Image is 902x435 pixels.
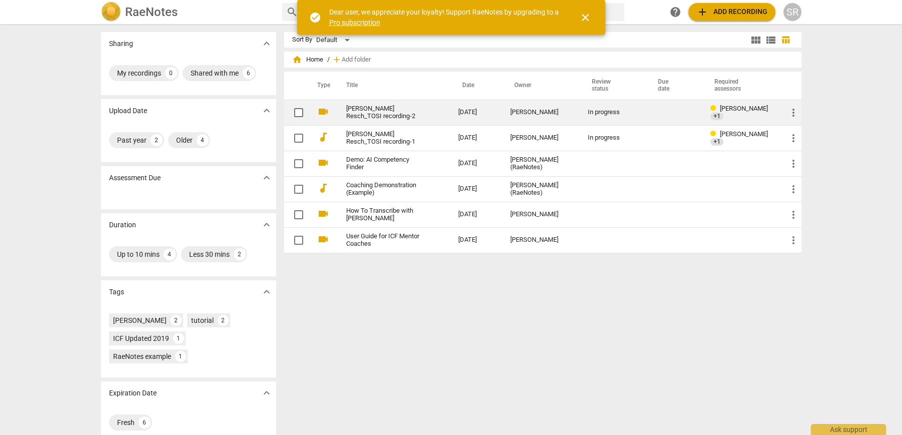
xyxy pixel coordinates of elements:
[669,6,681,18] span: help
[580,72,646,100] th: Review status
[510,134,572,142] div: [PERSON_NAME]
[588,109,638,116] div: In progress
[261,38,273,50] span: expand_more
[101,2,121,22] img: Logo
[329,7,561,28] div: Dear user, we appreciate your loyalty! Support RaeNotes by upgrading to a
[317,208,329,220] span: videocam
[292,36,312,44] div: Sort By
[309,12,321,24] span: check_circle
[117,417,135,427] div: Fresh
[189,249,230,259] div: Less 30 mins
[346,207,422,222] a: How To Transcribe with [PERSON_NAME]
[510,236,572,244] div: [PERSON_NAME]
[197,134,209,146] div: 4
[113,315,167,325] div: [PERSON_NAME]
[750,34,762,46] span: view_module
[164,248,176,260] div: 4
[450,100,502,125] td: [DATE]
[259,36,274,51] button: Show more
[720,130,768,138] span: [PERSON_NAME]
[259,217,274,232] button: Show more
[346,233,422,248] a: User Guide for ICF Mentor Coaches
[696,6,767,18] span: Add recording
[787,183,799,195] span: more_vert
[696,6,708,18] span: add
[346,156,422,171] a: Demo: AI Competency Finder
[259,385,274,400] button: Show more
[171,315,182,326] div: 2
[173,333,184,344] div: 1
[316,32,353,48] div: Default
[787,107,799,119] span: more_vert
[259,170,274,185] button: Show more
[151,134,163,146] div: 2
[765,34,777,46] span: view_list
[510,211,572,218] div: [PERSON_NAME]
[261,105,273,117] span: expand_more
[286,6,298,18] span: search
[346,131,422,146] a: [PERSON_NAME] Resch_TOSI recording-1
[234,248,246,260] div: 2
[259,284,274,299] button: Show more
[317,106,329,118] span: videocam
[510,109,572,116] div: [PERSON_NAME]
[573,6,597,30] button: Close
[125,5,178,19] h2: RaeNotes
[702,72,779,100] th: Required assessors
[778,33,793,48] button: Table view
[666,3,684,21] a: Help
[787,158,799,170] span: more_vert
[191,315,214,325] div: tutorial
[317,233,329,245] span: videocam
[327,56,330,64] span: /
[450,72,502,100] th: Date
[342,56,371,64] span: Add folder
[748,33,763,48] button: Tile view
[109,287,124,297] p: Tags
[117,68,161,78] div: My recordings
[710,105,720,112] span: Review status: in progress
[787,234,799,246] span: more_vert
[781,35,790,45] span: table_chart
[243,67,255,79] div: 6
[176,135,193,145] div: Older
[292,55,302,65] span: home
[261,286,273,298] span: expand_more
[588,134,638,142] div: In progress
[317,157,329,169] span: videocam
[329,19,380,27] a: Pro subscription
[101,2,274,22] a: LogoRaeNotes
[334,72,450,100] th: Title
[332,55,342,65] span: add
[317,131,329,143] span: audiotrack
[450,227,502,253] td: [DATE]
[113,351,171,361] div: RaeNotes example
[113,333,169,343] div: ICF Updated 2019
[139,416,151,428] div: 6
[109,388,157,398] p: Expiration Date
[720,105,768,112] span: [PERSON_NAME]
[109,220,136,230] p: Duration
[346,105,422,120] a: [PERSON_NAME] Resch_TOSI recording-2
[117,249,160,259] div: Up to 10 mins
[502,72,580,100] th: Owner
[787,132,799,144] span: more_vert
[783,3,801,21] button: SR
[510,182,572,197] div: [PERSON_NAME] (RaeNotes)
[261,172,273,184] span: expand_more
[450,176,502,202] td: [DATE]
[309,72,334,100] th: Type
[710,130,720,138] span: Review status: in progress
[763,33,778,48] button: List view
[317,182,329,194] span: audiotrack
[450,151,502,176] td: [DATE]
[450,125,502,151] td: [DATE]
[261,219,273,231] span: expand_more
[646,72,702,100] th: Due date
[710,113,723,120] div: +1
[346,182,422,197] a: Coaching Demonstration (Example)
[710,138,723,146] span: +1
[292,55,323,65] span: Home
